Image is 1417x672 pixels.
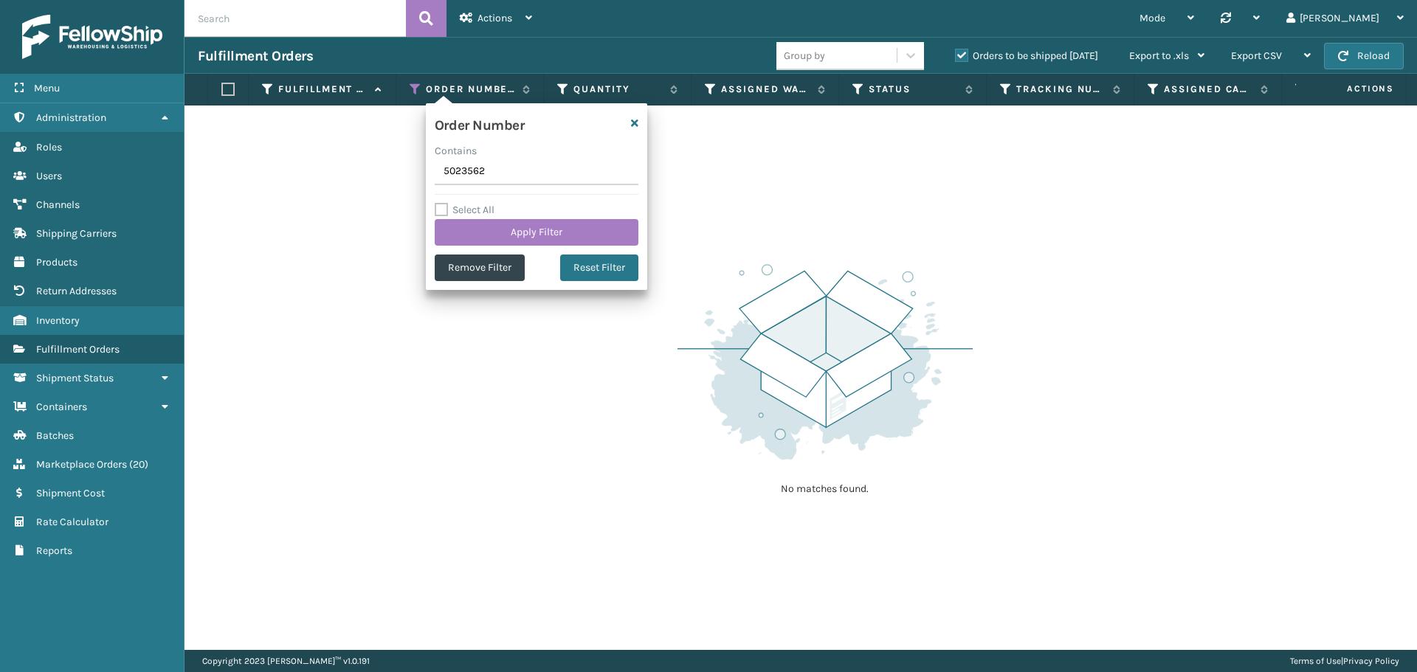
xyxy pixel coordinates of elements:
span: Inventory [36,314,80,327]
label: Fulfillment Order Id [278,83,368,96]
span: Containers [36,401,87,413]
span: Marketplace Orders [36,458,127,471]
span: Channels [36,198,80,211]
h4: Order Number [435,112,524,134]
button: Remove Filter [435,254,525,281]
h3: Fulfillment Orders [198,47,313,65]
span: Menu [34,82,60,94]
label: Status [869,83,958,96]
span: Fulfillment Orders [36,343,120,356]
span: Export to .xls [1129,49,1189,62]
label: Order Number [426,83,515,96]
label: Contains [435,143,477,159]
div: | [1290,650,1399,672]
span: Export CSV [1231,49,1282,62]
label: Tracking Number [1016,83,1106,96]
label: Quantity [573,83,663,96]
span: Shipment Cost [36,487,105,499]
span: Batches [36,429,74,442]
span: Reports [36,544,72,557]
span: Shipping Carriers [36,227,117,240]
button: Reload [1324,43,1404,69]
img: logo [22,15,162,59]
span: Administration [36,111,106,124]
span: Actions [477,12,512,24]
a: Terms of Use [1290,656,1341,666]
span: Mode [1140,12,1165,24]
label: Orders to be shipped [DATE] [955,49,1098,62]
label: Select All [435,204,494,216]
a: Privacy Policy [1343,656,1399,666]
span: ( 20 ) [129,458,148,471]
span: Return Addresses [36,285,117,297]
span: Rate Calculator [36,516,108,528]
span: Shipment Status [36,372,114,384]
label: Assigned Carrier Service [1164,83,1253,96]
span: Users [36,170,62,182]
button: Reset Filter [560,254,638,281]
div: Group by [784,48,825,63]
span: Actions [1300,77,1403,101]
span: Products [36,256,77,269]
label: Assigned Warehouse [721,83,810,96]
button: Apply Filter [435,219,638,246]
input: Type the text you wish to filter on [435,159,638,185]
p: Copyright 2023 [PERSON_NAME]™ v 1.0.191 [202,650,370,672]
span: Roles [36,141,62,153]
